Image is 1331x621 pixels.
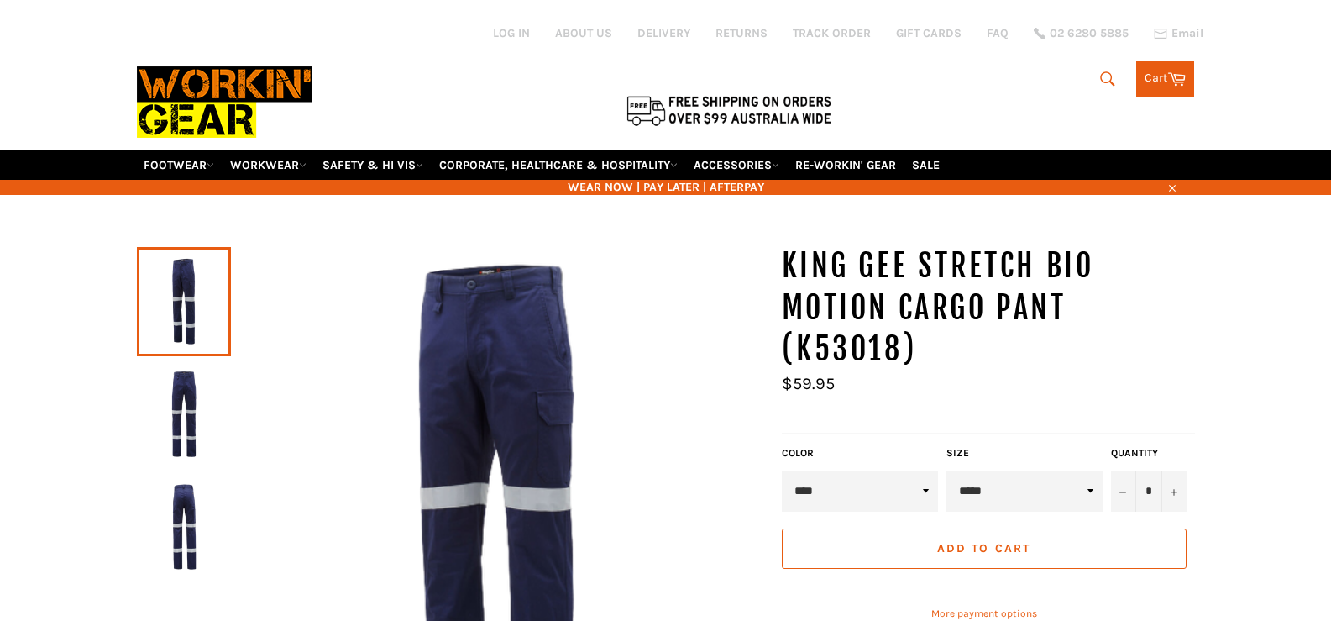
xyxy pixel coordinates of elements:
label: Color [782,446,938,460]
h1: KING GEE Stretch Bio Motion Cargo Pant (K53018) [782,245,1195,371]
span: $59.95 [782,374,835,393]
img: Workin Gear [145,481,223,573]
img: Workin Gear leaders in Workwear, Safety Boots, PPE, Uniforms. Australia's No.1 in Workwear [137,55,312,150]
img: Workin Gear [145,368,223,460]
a: FAQ [987,25,1009,41]
a: ACCESSORIES [687,150,786,180]
a: 02 6280 5885 [1034,28,1129,39]
span: Add to Cart [937,541,1030,555]
a: RE-WORKIN' GEAR [789,150,903,180]
a: CORPORATE, HEALTHCARE & HOSPITALITY [432,150,684,180]
button: Increase item quantity by one [1161,471,1187,512]
a: Log in [493,26,530,40]
img: Flat $9.95 shipping Australia wide [624,92,834,128]
a: FOOTWEAR [137,150,221,180]
a: WORKWEAR [223,150,313,180]
button: Add to Cart [782,529,1187,569]
a: SAFETY & HI VIS [316,150,430,180]
button: Reduce item quantity by one [1111,471,1136,512]
a: TRACK ORDER [793,25,871,41]
a: RETURNS [715,25,768,41]
span: WEAR NOW | PAY LATER | AFTERPAY [137,179,1195,195]
a: Email [1154,27,1203,40]
a: Cart [1136,61,1194,97]
a: GIFT CARDS [896,25,962,41]
label: Size [946,446,1103,460]
a: SALE [905,150,946,180]
a: More payment options [782,607,1187,621]
label: Quantity [1111,446,1187,460]
span: 02 6280 5885 [1050,28,1129,39]
a: ABOUT US [555,25,612,41]
span: Email [1171,28,1203,39]
a: DELIVERY [637,25,690,41]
